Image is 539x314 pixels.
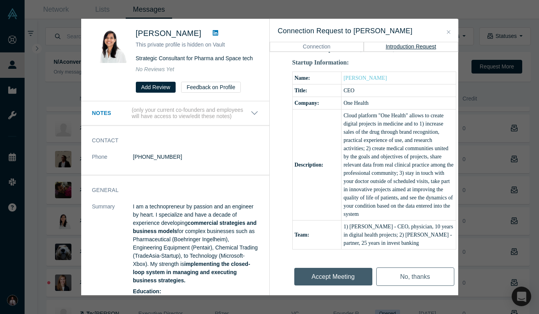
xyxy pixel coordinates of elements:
[133,203,258,285] p: I am a technopreneur by passion and an engineer by heart. I specialize and have a decade of exper...
[342,97,456,109] td: One Health
[133,261,250,283] strong: implementing the closed-loop system in managing and executing business strategies.
[181,82,241,93] button: Feedback on Profile
[364,42,458,51] button: Introduction Request
[136,41,258,49] p: This private profile is hidden on Vault
[133,288,161,294] strong: Education:
[92,107,258,120] button: Notes (only your current co-founders and employees will have access to view/edit these notes)
[278,26,450,36] h3: Connection Request to [PERSON_NAME]
[342,84,456,97] td: CEO
[295,232,310,238] b: Team:
[92,186,247,194] h3: General
[342,220,456,249] td: 1) [PERSON_NAME] - CEO, physician, 10 years in digital health projects; 2) [PERSON_NAME] - partne...
[136,29,201,38] span: [PERSON_NAME]
[133,154,182,160] a: [PHONE_NUMBER]
[445,28,453,37] button: Close
[270,42,364,51] button: Connection
[133,220,257,234] strong: commercial strategies and business models
[92,153,133,169] dt: Phone
[132,107,250,120] p: (only your current co-founders and employees will have access to view/edit these notes)
[292,59,349,66] b: Startup Information:
[295,100,319,106] b: Company:
[292,46,341,52] b: Discussion Topics:
[295,88,307,93] b: Title:
[92,109,130,117] h3: Notes
[92,136,247,145] h3: Contact
[136,66,174,72] span: No Reviews Yet
[343,75,387,81] a: [PERSON_NAME]
[295,162,324,168] b: Description:
[136,82,176,93] button: Add Review
[92,27,128,63] img: Niha Agarwalla's Profile Image
[342,109,456,220] td: Cloud platform "One Health" allows to create digital projects in medicine and to 1) increase sale...
[136,55,253,61] span: Strategic Consultant for Pharma and Space tech
[295,75,310,81] b: Name:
